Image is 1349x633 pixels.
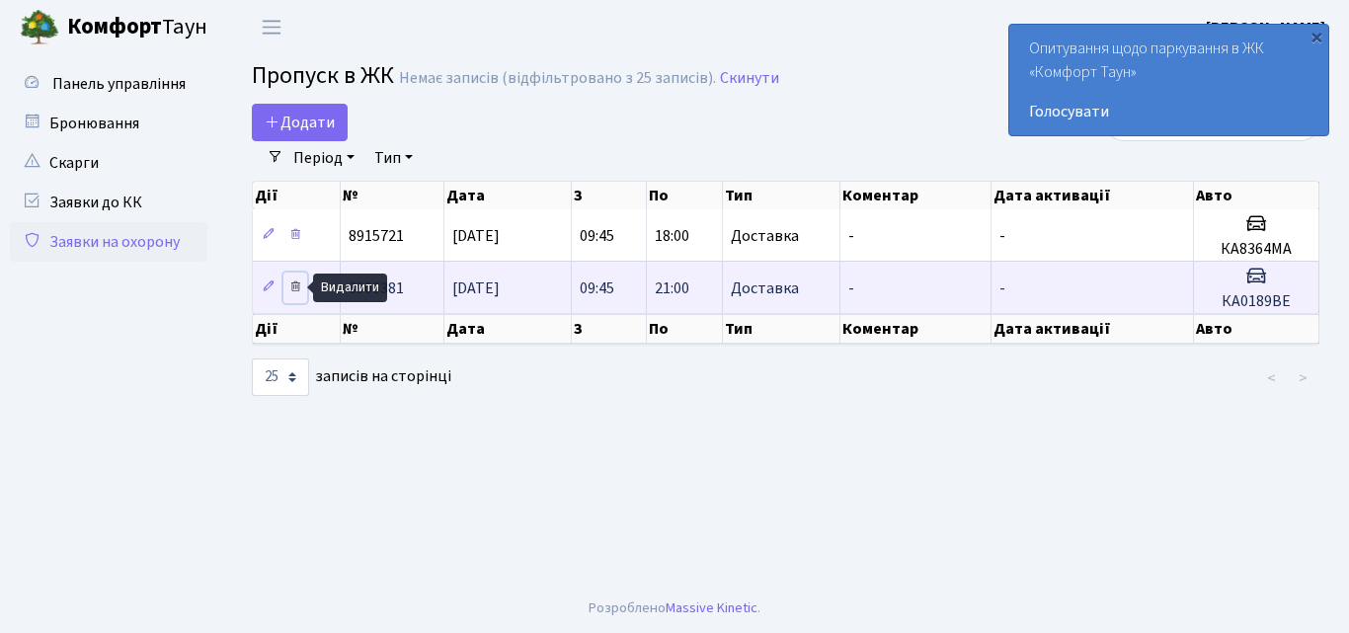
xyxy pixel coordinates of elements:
th: По [647,314,723,344]
th: Коментар [840,314,992,344]
th: Авто [1194,314,1319,344]
a: Період [285,141,362,175]
div: Видалити [313,274,387,302]
div: Опитування щодо паркування в ЖК «Комфорт Таун» [1009,25,1328,135]
th: З [572,182,648,209]
span: 21:00 [655,277,689,299]
a: Заявки на охорону [10,222,207,262]
div: Немає записів (відфільтровано з 25 записів). [399,69,716,88]
h5: КА0189ВЕ [1202,292,1310,311]
h5: КА8364МА [1202,240,1310,259]
span: Панель управління [52,73,186,95]
span: Доставка [731,280,799,296]
th: По [647,182,723,209]
th: Коментар [840,182,992,209]
a: Панель управління [10,64,207,104]
a: Голосувати [1029,100,1309,123]
a: [PERSON_NAME] [1206,16,1325,40]
b: Комфорт [67,11,162,42]
div: Розроблено . [589,597,760,619]
span: - [848,225,854,247]
th: № [341,314,444,344]
a: Додати [252,104,348,141]
select: записів на сторінці [252,358,309,396]
th: Дата активації [992,182,1195,209]
span: 8915721 [349,225,404,247]
a: Бронювання [10,104,207,143]
span: Додати [265,112,335,133]
th: Дата [444,182,572,209]
span: 18:00 [655,225,689,247]
a: Скарги [10,143,207,183]
th: № [341,182,444,209]
b: [PERSON_NAME] [1206,17,1325,39]
th: Дата активації [992,314,1195,344]
span: - [999,277,1005,299]
a: Скинути [720,69,779,88]
span: Доставка [731,228,799,244]
a: Massive Kinetic [666,597,757,618]
span: [DATE] [452,277,500,299]
a: Заявки до КК [10,183,207,222]
span: [DATE] [452,225,500,247]
button: Переключити навігацію [247,11,296,43]
th: З [572,314,648,344]
span: - [999,225,1005,247]
th: Тип [723,314,840,344]
span: Пропуск в ЖК [252,58,394,93]
span: 09:45 [580,225,614,247]
span: - [848,277,854,299]
img: logo.png [20,8,59,47]
th: Дата [444,314,572,344]
th: Авто [1194,182,1319,209]
th: Дії [253,314,341,344]
th: Тип [723,182,840,209]
th: Дії [253,182,341,209]
div: × [1307,27,1326,46]
a: Тип [366,141,421,175]
span: Таун [67,11,207,44]
label: записів на сторінці [252,358,451,396]
span: 09:45 [580,277,614,299]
